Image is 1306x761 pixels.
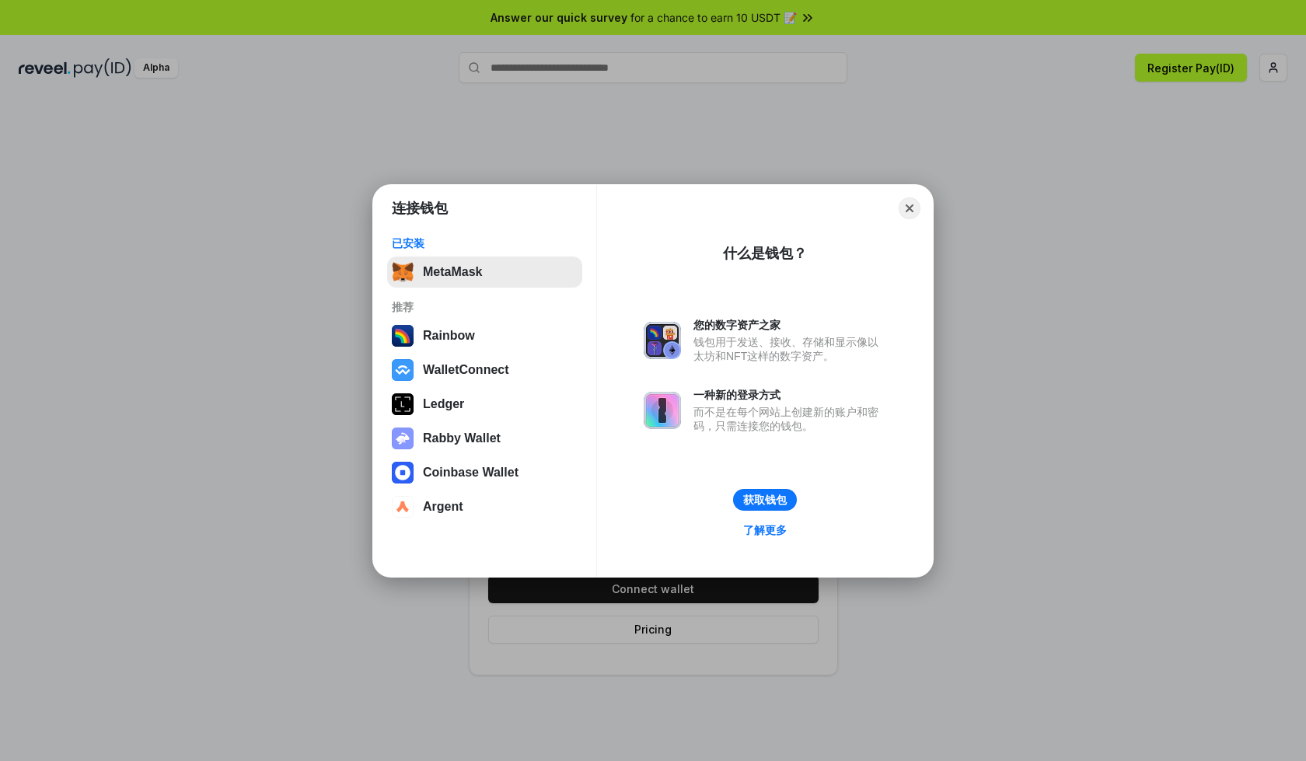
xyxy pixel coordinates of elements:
[644,322,681,359] img: svg+xml,%3Csvg%20xmlns%3D%22http%3A%2F%2Fwww.w3.org%2F2000%2Fsvg%22%20fill%3D%22none%22%20viewBox...
[392,428,414,449] img: svg+xml,%3Csvg%20xmlns%3D%22http%3A%2F%2Fwww.w3.org%2F2000%2Fsvg%22%20fill%3D%22none%22%20viewBox...
[387,320,582,351] button: Rainbow
[644,392,681,429] img: svg+xml,%3Csvg%20xmlns%3D%22http%3A%2F%2Fwww.w3.org%2F2000%2Fsvg%22%20fill%3D%22none%22%20viewBox...
[423,329,475,343] div: Rainbow
[392,393,414,415] img: svg+xml,%3Csvg%20xmlns%3D%22http%3A%2F%2Fwww.w3.org%2F2000%2Fsvg%22%20width%3D%2228%22%20height%3...
[423,265,482,279] div: MetaMask
[693,335,886,363] div: 钱包用于发送、接收、存储和显示像以太坊和NFT这样的数字资产。
[743,523,787,537] div: 了解更多
[693,405,886,433] div: 而不是在每个网站上创建新的账户和密码，只需连接您的钱包。
[723,244,807,263] div: 什么是钱包？
[693,318,886,332] div: 您的数字资产之家
[392,462,414,483] img: svg+xml,%3Csvg%20width%3D%2228%22%20height%3D%2228%22%20viewBox%3D%220%200%2028%2028%22%20fill%3D...
[423,363,509,377] div: WalletConnect
[423,431,501,445] div: Rabby Wallet
[387,389,582,420] button: Ledger
[392,359,414,381] img: svg+xml,%3Csvg%20width%3D%2228%22%20height%3D%2228%22%20viewBox%3D%220%200%2028%2028%22%20fill%3D...
[743,493,787,507] div: 获取钱包
[392,325,414,347] img: svg+xml,%3Csvg%20width%3D%22120%22%20height%3D%22120%22%20viewBox%3D%220%200%20120%20120%22%20fil...
[693,388,886,402] div: 一种新的登录方式
[387,257,582,288] button: MetaMask
[733,489,797,511] button: 获取钱包
[423,500,463,514] div: Argent
[392,300,578,314] div: 推荐
[387,457,582,488] button: Coinbase Wallet
[392,496,414,518] img: svg+xml,%3Csvg%20width%3D%2228%22%20height%3D%2228%22%20viewBox%3D%220%200%2028%2028%22%20fill%3D...
[392,261,414,283] img: svg+xml,%3Csvg%20fill%3D%22none%22%20height%3D%2233%22%20viewBox%3D%220%200%2035%2033%22%20width%...
[734,520,796,540] a: 了解更多
[392,236,578,250] div: 已安装
[387,354,582,386] button: WalletConnect
[392,199,448,218] h1: 连接钱包
[423,397,464,411] div: Ledger
[387,423,582,454] button: Rabby Wallet
[899,197,920,219] button: Close
[387,491,582,522] button: Argent
[423,466,519,480] div: Coinbase Wallet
